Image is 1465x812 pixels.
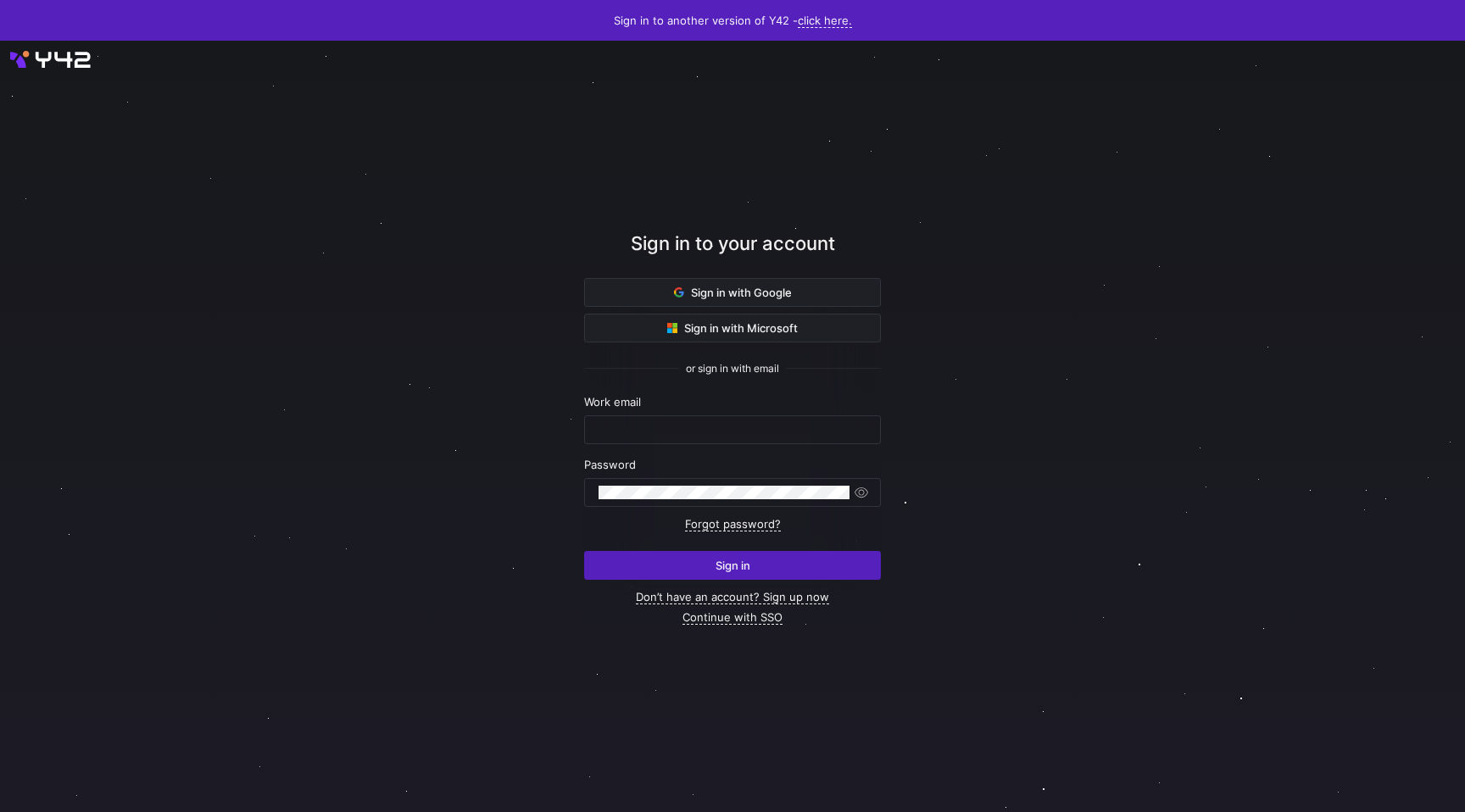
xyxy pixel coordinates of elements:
[682,610,783,625] a: Continue with SSO
[798,14,852,28] a: click here.
[667,321,798,335] span: Sign in with Microsoft
[685,517,781,531] a: Forgot password?
[674,286,792,299] span: Sign in with Google
[584,395,641,409] span: Work email
[584,314,881,342] button: Sign in with Microsoft
[716,559,750,572] span: Sign in
[584,458,636,471] span: Password
[584,278,881,307] button: Sign in with Google
[584,230,881,278] div: Sign in to your account
[686,363,779,375] span: or sign in with email
[636,590,829,604] a: Don’t have an account? Sign up now
[584,551,881,580] button: Sign in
